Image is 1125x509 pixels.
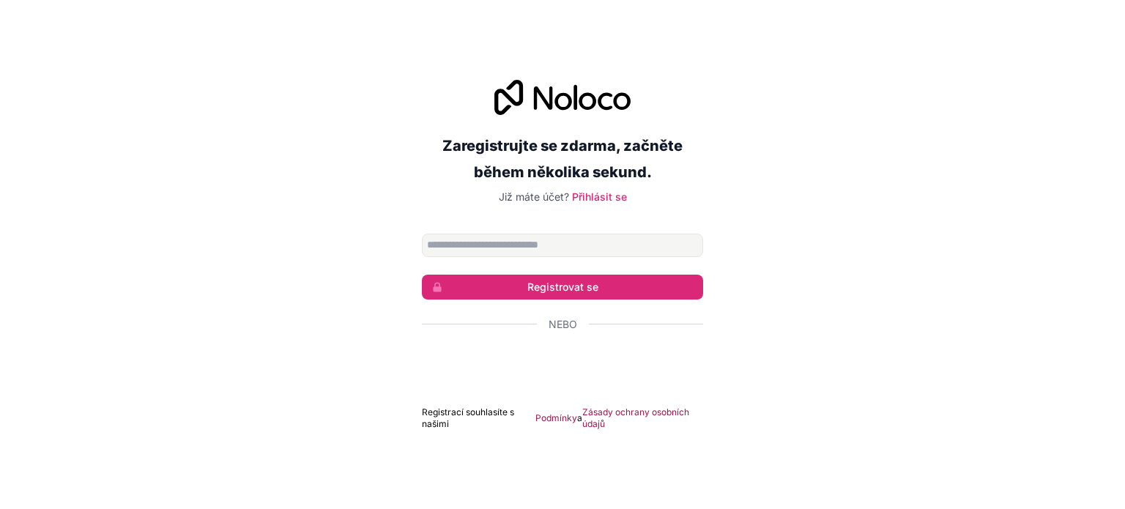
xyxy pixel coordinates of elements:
a: Podmínky [535,412,577,424]
font: a [577,412,582,423]
button: Registrovat se [422,275,703,300]
font: Registrací souhlasíte s našimi [422,406,514,429]
font: Podmínky [535,412,577,423]
font: Registrovat se [527,280,598,293]
font: Zaregistrujte se zdarma, začněte během několika sekund. [442,137,683,181]
a: Přihlásit se [572,190,627,203]
font: Zásady ochrany osobních údajů [582,406,689,429]
iframe: Tlačítko Přihlášení přes Google [415,348,710,380]
font: Nebo [549,318,577,330]
a: Zásady ochrany osobních údajů [582,406,703,430]
input: E-mailová adresa [422,234,703,257]
font: Již máte účet? [499,190,569,203]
